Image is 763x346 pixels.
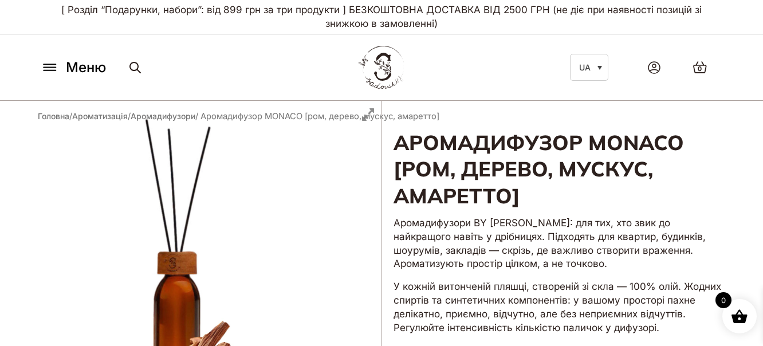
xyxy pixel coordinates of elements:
h1: Аромадифузор MONACO [ром, дерево, мускус, амаретто] [382,101,734,211]
button: Меню [37,57,109,78]
span: 0 [715,292,731,308]
span: Меню [66,57,106,78]
a: 0 [681,49,719,85]
span: UA [579,62,591,72]
nav: Breadcrumb [38,110,439,123]
a: Аромадифузори [131,111,195,121]
span: 0 [698,64,702,74]
img: BY SADOVSKIY [359,46,404,89]
a: Головна [38,111,69,121]
a: Ароматизація [72,111,128,121]
a: UA [570,54,608,81]
p: У кожній витонченій пляшці, створеній зі скла — 100% олій. Жодних спиртів та синтетичних компонен... [394,280,723,335]
p: Аромадифузори BY [PERSON_NAME]: для тих, хто звик до найкращого навіть у дрібницях. Підходять для... [394,217,723,271]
